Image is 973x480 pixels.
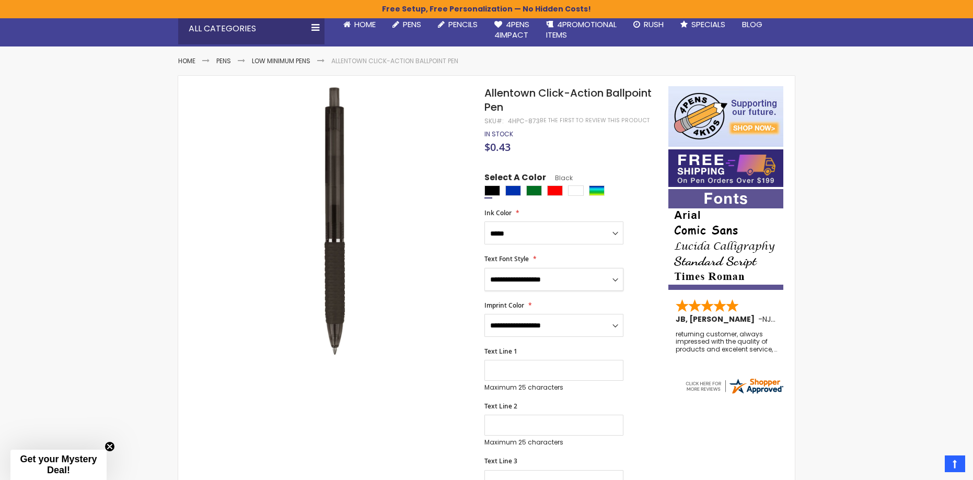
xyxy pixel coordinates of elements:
[20,454,97,475] span: Get your Mystery Deal!
[484,130,513,138] span: In stock
[508,117,540,125] div: 4HPC-873
[10,450,107,480] div: Get your Mystery Deal!Close teaser
[178,13,325,44] div: All Categories
[484,456,517,465] span: Text Line 3
[668,149,783,187] img: Free shipping on orders over $199
[484,116,504,125] strong: SKU
[538,13,625,47] a: 4PROMOTIONALITEMS
[742,19,762,30] span: Blog
[484,185,500,196] div: Black
[484,254,529,263] span: Text Font Style
[384,13,430,36] a: Pens
[672,13,734,36] a: Specials
[484,172,546,186] span: Select A Color
[252,56,310,65] a: Low Minimum Pens
[484,301,524,310] span: Imprint Color
[484,130,513,138] div: Availability
[354,19,376,30] span: Home
[484,347,517,356] span: Text Line 1
[335,13,384,36] a: Home
[484,438,623,447] p: Maximum 25 characters
[484,208,512,217] span: Ink Color
[331,57,458,65] li: Allentown Click-Action Ballpoint Pen
[945,455,965,472] a: Top
[430,13,486,36] a: Pencils
[178,56,195,65] a: Home
[546,173,573,182] span: Black
[546,19,617,40] span: 4PROMOTIONAL ITEMS
[589,185,605,196] div: Assorted
[568,185,584,196] div: White
[494,19,529,40] span: 4Pens 4impact
[668,189,783,290] img: font-personalization-examples
[484,140,511,154] span: $0.43
[625,13,672,36] a: Rush
[484,86,652,114] span: Allentown Click-Action Ballpoint Pen
[691,19,725,30] span: Specials
[684,389,784,397] a: 4pens.com certificate URL
[676,314,758,324] span: JB, [PERSON_NAME]
[676,331,777,353] div: returning customer, always impressed with the quality of products and excelent service, will retu...
[644,19,664,30] span: Rush
[526,185,542,196] div: Green
[540,116,650,124] a: Be the first to review this product
[448,19,478,30] span: Pencils
[668,86,783,147] img: 4pens 4 kids
[484,402,517,411] span: Text Line 2
[486,13,538,47] a: 4Pens4impact
[105,441,115,452] button: Close teaser
[684,377,784,395] img: 4pens.com widget logo
[199,85,470,356] img: allentown_black_4hpc-873_1.jpg
[505,185,521,196] div: Blue
[547,185,563,196] div: Red
[762,314,775,324] span: NJ
[758,314,849,324] span: - ,
[216,56,231,65] a: Pens
[484,383,623,392] p: Maximum 25 characters
[403,19,421,30] span: Pens
[734,13,771,36] a: Blog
